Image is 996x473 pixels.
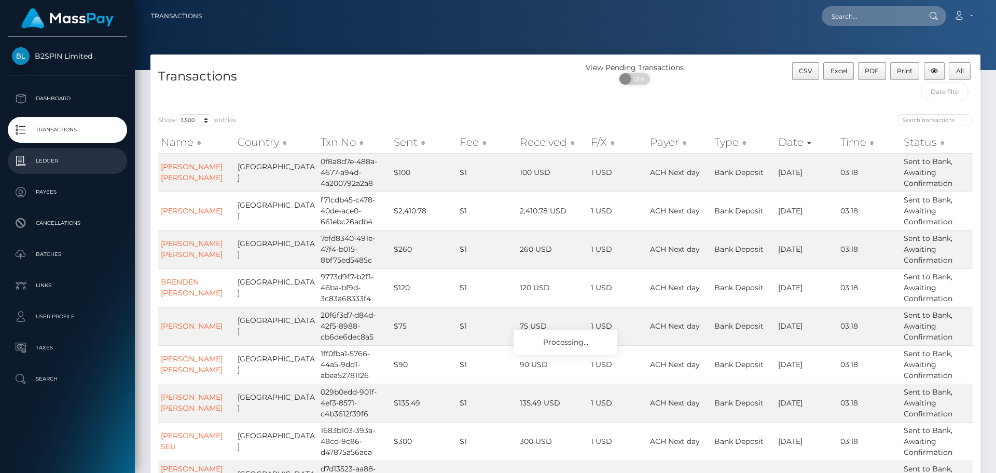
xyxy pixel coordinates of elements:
[712,268,776,307] td: Bank Deposit
[838,422,901,461] td: 03:18
[318,422,391,461] td: 1683b103-393a-48cd-9c86-d47875a56aca
[647,132,712,153] th: Payer: activate to sort column ascending
[712,132,776,153] th: Type: activate to sort column ascending
[712,307,776,345] td: Bank Deposit
[158,114,236,126] label: Show entries
[8,241,127,267] a: Batches
[565,62,704,73] div: View Pending Transactions
[712,192,776,230] td: Bank Deposit
[457,230,517,268] td: $1
[799,67,812,75] span: CSV
[588,132,647,153] th: F/X: activate to sort column ascending
[831,67,847,75] span: Excel
[650,321,700,331] span: ACH Next day
[776,345,838,384] td: [DATE]
[235,230,318,268] td: [GEOGRAPHIC_DATA]
[517,132,588,153] th: Received: activate to sort column ascending
[12,278,123,293] p: Links
[838,192,901,230] td: 03:18
[12,309,123,325] p: User Profile
[457,422,517,461] td: $1
[8,117,127,143] a: Transactions
[588,153,647,192] td: 1 USD
[12,153,123,169] p: Ledger
[12,122,123,138] p: Transactions
[8,273,127,299] a: Links
[8,148,127,174] a: Ledger
[391,230,457,268] td: $260
[901,422,973,461] td: Sent to Bank, Awaiting Confirmation
[517,268,588,307] td: 120 USD
[8,335,127,361] a: Taxes
[776,268,838,307] td: [DATE]
[457,345,517,384] td: $1
[588,268,647,307] td: 1 USD
[838,307,901,345] td: 03:18
[391,153,457,192] td: $100
[712,384,776,422] td: Bank Deposit
[901,345,973,384] td: Sent to Bank, Awaiting Confirmation
[8,179,127,205] a: Payees
[776,307,838,345] td: [DATE]
[588,230,647,268] td: 1 USD
[161,354,223,374] a: [PERSON_NAME] [PERSON_NAME]
[517,153,588,192] td: 100 USD
[650,283,700,292] span: ACH Next day
[838,345,901,384] td: 03:18
[8,366,127,392] a: Search
[650,398,700,408] span: ACH Next day
[391,307,457,345] td: $75
[776,422,838,461] td: [DATE]
[517,345,588,384] td: 90 USD
[12,47,30,65] img: B2SPIN Limited
[517,230,588,268] td: 260 USD
[161,162,223,182] a: [PERSON_NAME] [PERSON_NAME]
[650,437,700,446] span: ACH Next day
[235,192,318,230] td: [GEOGRAPHIC_DATA]
[12,215,123,231] p: Cancellations
[161,321,223,331] a: [PERSON_NAME]
[588,422,647,461] td: 1 USD
[235,307,318,345] td: [GEOGRAPHIC_DATA]
[457,153,517,192] td: $1
[517,192,588,230] td: 2,410.78 USD
[901,153,973,192] td: Sent to Bank, Awaiting Confirmation
[924,62,945,80] button: Column visibility
[235,422,318,461] td: [GEOGRAPHIC_DATA]
[318,345,391,384] td: 1ff0fba1-5766-44a5-9dd1-abea52781126
[391,268,457,307] td: $120
[822,6,919,26] input: Search...
[161,277,223,298] a: BRENDEN [PERSON_NAME]
[792,62,820,80] button: CSV
[161,393,223,413] a: [PERSON_NAME] [PERSON_NAME]
[650,206,700,215] span: ACH Next day
[890,62,920,80] button: Print
[12,371,123,387] p: Search
[12,184,123,200] p: Payees
[838,230,901,268] td: 03:18
[12,247,123,262] p: Batches
[391,132,457,153] th: Sent: activate to sort column ascending
[776,192,838,230] td: [DATE]
[158,132,235,153] th: Name: activate to sort column ascending
[318,268,391,307] td: 9773d9f7-b2f1-46ba-bf9d-3c83a68333f4
[901,307,973,345] td: Sent to Bank, Awaiting Confirmation
[235,132,318,153] th: Country: activate to sort column ascending
[514,330,617,355] div: Processing...
[838,268,901,307] td: 03:18
[12,91,123,106] p: Dashboard
[712,230,776,268] td: Bank Deposit
[858,62,886,80] button: PDF
[318,153,391,192] td: 0f8a8d7e-488a-4677-a94d-4a200792a2a8
[318,307,391,345] td: 20f6f3d7-d84d-42f5-8988-cb6de6dec8a5
[457,192,517,230] td: $1
[901,230,973,268] td: Sent to Bank, Awaiting Confirmation
[588,384,647,422] td: 1 USD
[712,345,776,384] td: Bank Deposit
[318,132,391,153] th: Txn No: activate to sort column ascending
[391,422,457,461] td: $300
[897,67,912,75] span: Print
[8,86,127,112] a: Dashboard
[12,340,123,356] p: Taxes
[949,62,971,80] button: All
